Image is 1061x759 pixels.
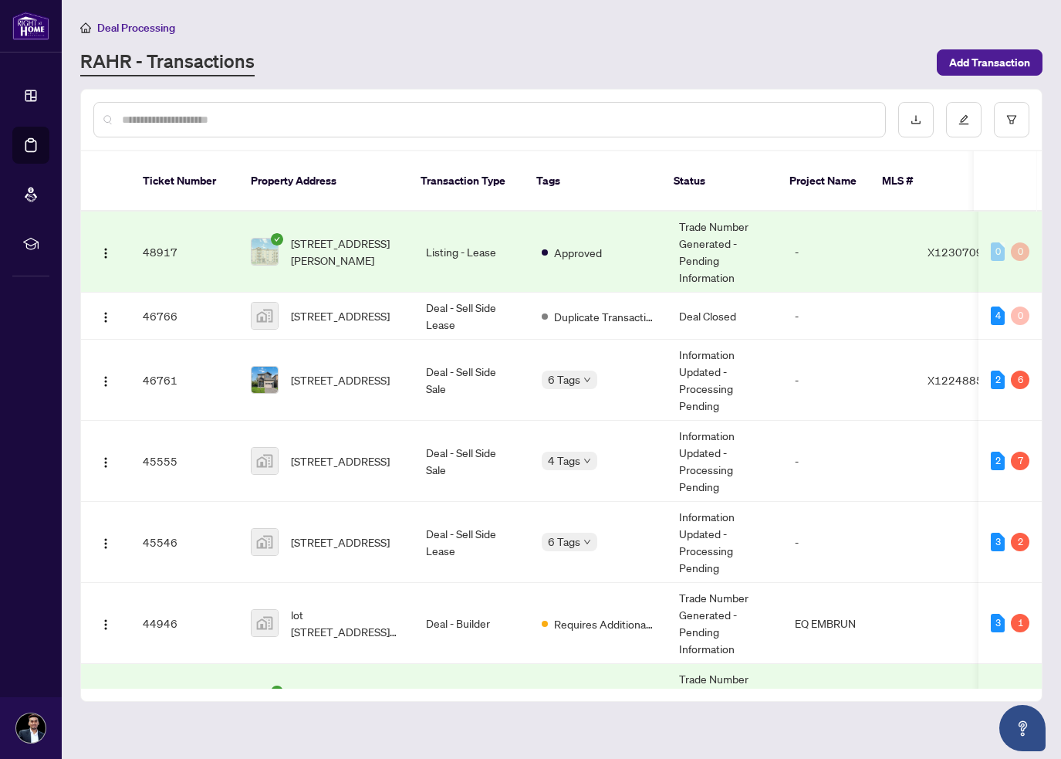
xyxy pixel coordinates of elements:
[130,212,238,293] td: 48917
[93,368,118,392] button: Logo
[898,102,934,137] button: download
[946,102,982,137] button: edit
[414,421,529,502] td: Deal - Sell Side Sale
[928,373,990,387] span: X12248851
[1011,614,1029,632] div: 1
[524,151,661,212] th: Tags
[991,242,1005,261] div: 0
[991,614,1005,632] div: 3
[583,538,591,546] span: down
[252,367,278,393] img: thumbnail-img
[548,452,580,469] span: 4 Tags
[12,12,49,40] img: logo
[100,618,112,631] img: Logo
[80,22,91,33] span: home
[100,456,112,469] img: Logo
[1011,371,1029,389] div: 6
[782,583,915,664] td: EQ EMBRUN
[130,664,238,745] td: 42982
[414,664,529,745] td: Listing
[667,293,782,340] td: Deal Closed
[130,421,238,502] td: 45555
[1011,533,1029,551] div: 2
[93,239,118,264] button: Logo
[130,583,238,664] td: 44946
[291,307,390,324] span: [STREET_ADDRESS]
[661,151,777,212] th: Status
[414,293,529,340] td: Deal - Sell Side Lease
[870,151,962,212] th: MLS #
[1006,114,1017,125] span: filter
[252,303,278,329] img: thumbnail-img
[554,244,602,261] span: Approved
[130,502,238,583] td: 45546
[414,212,529,293] td: Listing - Lease
[782,340,915,421] td: -
[999,705,1046,751] button: Open asap
[130,340,238,421] td: 46761
[991,533,1005,551] div: 3
[958,114,969,125] span: edit
[271,686,283,698] span: check-circle
[667,421,782,502] td: Information Updated - Processing Pending
[130,151,238,212] th: Ticket Number
[130,293,238,340] td: 46766
[414,502,529,583] td: Deal - Sell Side Lease
[100,375,112,388] img: Logo
[1011,307,1029,325] div: 0
[554,615,654,632] span: Requires Additional Docs
[949,50,1030,75] span: Add Transaction
[928,245,990,259] span: X12307099
[667,340,782,421] td: Information Updated - Processing Pending
[408,151,524,212] th: Transaction Type
[667,212,782,293] td: Trade Number Generated - Pending Information
[991,307,1005,325] div: 4
[667,583,782,664] td: Trade Number Generated - Pending Information
[93,303,118,328] button: Logo
[548,371,580,388] span: 6 Tags
[291,371,390,388] span: [STREET_ADDRESS]
[782,664,915,745] td: -
[93,449,118,473] button: Logo
[782,293,915,340] td: -
[291,452,390,469] span: [STREET_ADDRESS]
[548,533,580,551] span: 6 Tags
[991,371,1005,389] div: 2
[80,49,255,76] a: RAHR - Transactions
[271,233,283,246] span: check-circle
[93,530,118,554] button: Logo
[252,610,278,636] img: thumbnail-img
[414,340,529,421] td: Deal - Sell Side Sale
[583,376,591,384] span: down
[238,151,408,212] th: Property Address
[100,247,112,259] img: Logo
[252,529,278,555] img: thumbnail-img
[667,664,782,745] td: Trade Number Generated - Pending Information
[554,308,654,325] span: Duplicate Transaction
[777,151,870,212] th: Project Name
[291,534,390,551] span: [STREET_ADDRESS]
[291,606,401,640] span: lot [STREET_ADDRESS][PERSON_NAME]
[16,713,46,743] img: Profile Icon
[991,452,1005,470] div: 2
[782,502,915,583] td: -
[994,102,1029,137] button: filter
[937,49,1042,76] button: Add Transaction
[782,421,915,502] td: -
[911,114,921,125] span: download
[414,583,529,664] td: Deal - Builder
[100,537,112,550] img: Logo
[93,611,118,635] button: Logo
[97,21,175,35] span: Deal Processing
[583,457,591,465] span: down
[252,448,278,474] img: thumbnail-img
[100,311,112,324] img: Logo
[782,212,915,293] td: -
[667,502,782,583] td: Information Updated - Processing Pending
[1011,242,1029,261] div: 0
[252,239,278,265] img: thumbnail-img
[291,235,401,269] span: [STREET_ADDRESS][PERSON_NAME]
[1011,452,1029,470] div: 7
